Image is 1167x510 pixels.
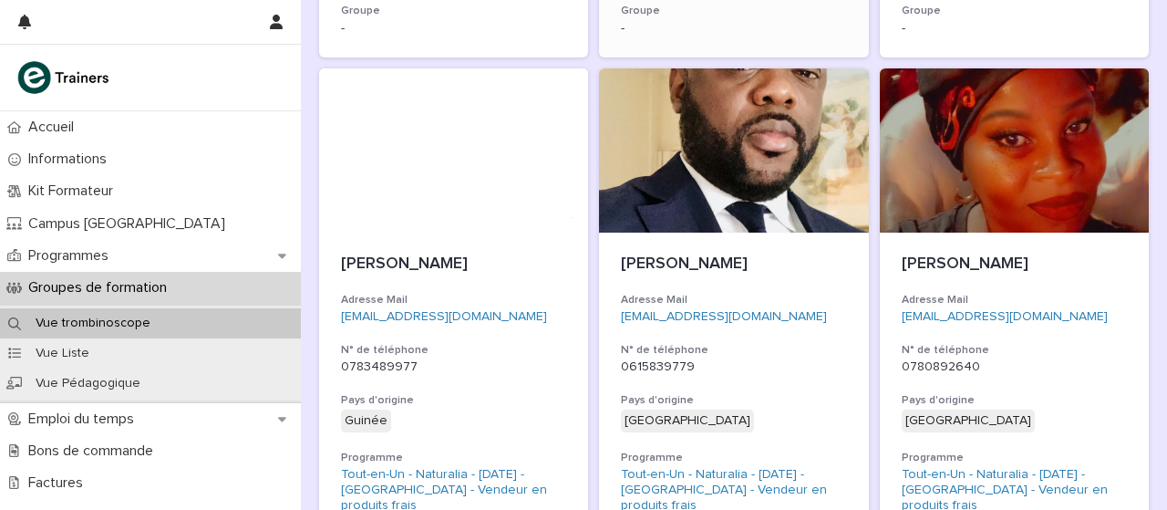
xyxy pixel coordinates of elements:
[902,22,905,35] font: -
[36,377,140,390] font: Vue Pédagogique
[902,345,989,356] font: N° de téléphone
[28,443,153,458] font: Bons de commande
[28,120,74,134] font: Accueil
[28,216,225,231] font: Campus [GEOGRAPHIC_DATA]
[28,248,108,263] font: Programmes
[902,295,968,306] font: Adresse Mail
[341,453,403,463] font: Programme
[902,395,975,406] font: Pays d'origine
[621,295,687,306] font: Adresse Mail
[341,5,380,16] font: Groupe
[902,310,1108,323] a: [EMAIL_ADDRESS][DOMAIN_NAME]
[621,345,708,356] font: N° de téléphone
[341,360,418,373] font: 0783489977
[621,395,694,406] font: Pays d'origine
[28,411,134,426] font: Emploi du temps
[902,5,941,16] font: Groupe
[621,453,683,463] font: Programme
[341,310,547,323] a: [EMAIL_ADDRESS][DOMAIN_NAME]
[902,255,1028,272] font: [PERSON_NAME]
[341,295,408,306] font: Adresse Mail
[621,360,695,373] font: 0615839779
[902,453,964,463] font: Programme
[28,475,83,490] font: Factures
[341,345,429,356] font: N° de téléphone
[902,360,980,373] font: 0780892640
[345,414,387,427] font: Guinée
[28,183,113,198] font: Kit Formateur
[28,280,167,295] font: Groupes de formation
[625,414,750,427] font: [GEOGRAPHIC_DATA]
[621,255,748,272] font: [PERSON_NAME]
[36,317,150,329] font: Vue trombinoscope
[28,151,107,166] font: Informations
[36,347,89,359] font: Vue Liste
[15,59,115,96] img: K0CqGN7SDeD6s4JG8KQk
[621,5,660,16] font: Groupe
[905,414,1031,427] font: [GEOGRAPHIC_DATA]
[341,255,468,272] font: [PERSON_NAME]
[621,310,827,323] a: [EMAIL_ADDRESS][DOMAIN_NAME]
[341,22,345,35] font: -
[621,22,625,35] font: -
[341,395,414,406] font: Pays d'origine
